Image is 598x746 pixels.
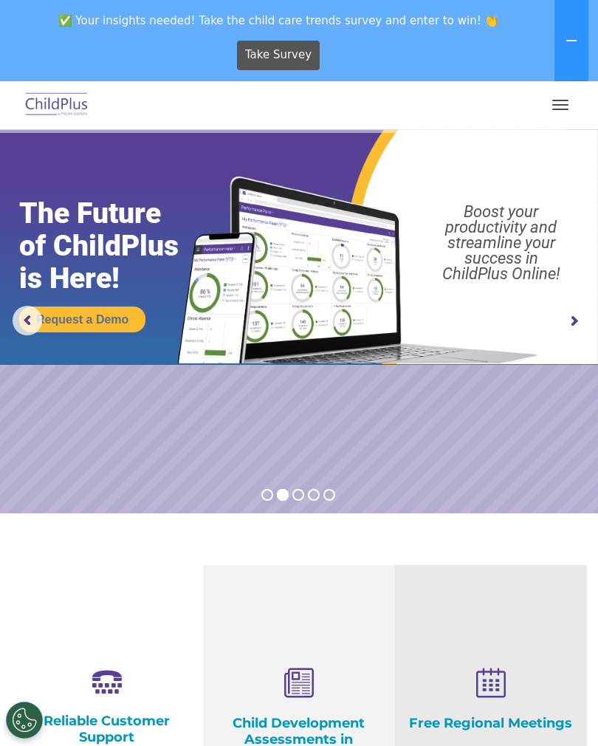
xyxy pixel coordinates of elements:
rs-layer: Boost your productivity and streamline your success in ChildPlus Online! [413,204,590,281]
button: Cookies Settings [6,702,43,739]
img: ChildPlus by Procare Solutions [22,88,92,123]
rs-layer: The Future of ChildPlus is Here! [19,197,210,295]
iframe: Chat Widget [349,586,598,746]
a: Request a Demo [19,307,145,332]
h4: Reliable Customer Support [22,713,192,745]
span: Take Survey [245,42,312,68]
span: ✅ Your insights needed! Take the child care trends survey and enter to win! 👏 [6,6,551,35]
a: Take Survey [237,41,320,70]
